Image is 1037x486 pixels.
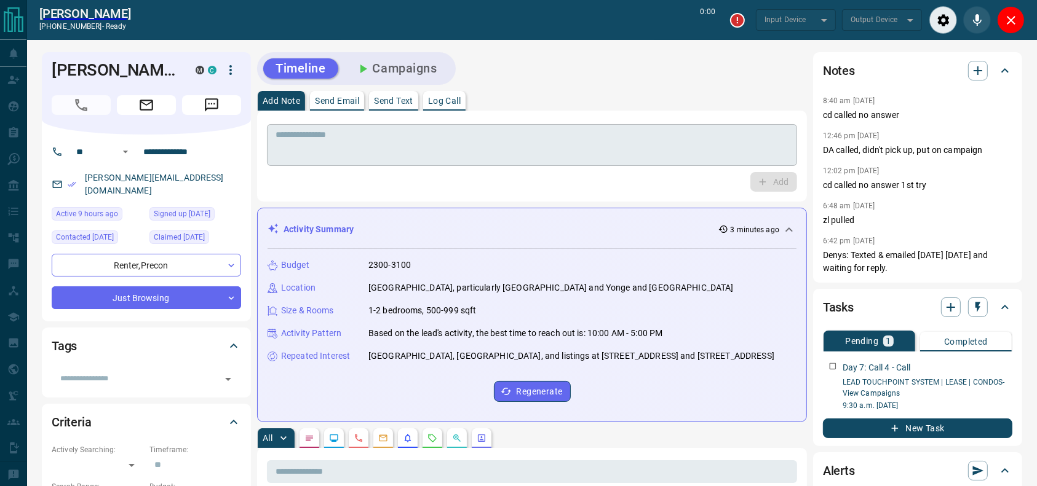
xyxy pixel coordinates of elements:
[428,96,461,105] p: Log Call
[52,412,92,432] h2: Criteria
[929,6,957,34] div: Audio Settings
[154,231,205,243] span: Claimed [DATE]
[196,66,204,74] div: mrloft.ca
[52,254,241,276] div: Renter , Precon
[823,109,1012,122] p: cd called no answer
[52,207,143,224] div: Tue Aug 12 2025
[68,180,76,189] svg: Email Verified
[52,286,241,309] div: Just Browsing
[843,400,1012,411] p: 9:30 a.m. [DATE]
[823,461,855,480] h2: Alerts
[845,337,878,345] p: Pending
[284,223,354,236] p: Activity Summary
[52,60,177,80] h1: [PERSON_NAME]
[823,297,854,317] h2: Tasks
[52,444,143,455] p: Actively Searching:
[354,433,364,443] svg: Calls
[823,179,1012,192] p: cd called no answer 1st try
[368,281,734,294] p: [GEOGRAPHIC_DATA], particularly [GEOGRAPHIC_DATA] and Yonge and [GEOGRAPHIC_DATA]
[368,350,774,363] p: [GEOGRAPHIC_DATA], [GEOGRAPHIC_DATA], and listings at [STREET_ADDRESS] and [STREET_ADDRESS]
[281,304,334,317] p: Size & Rooms
[823,214,1012,227] p: zl pulled
[154,208,210,220] span: Signed up [DATE]
[118,144,133,159] button: Open
[263,96,300,105] p: Add Note
[182,95,241,115] span: Message
[149,207,241,224] div: Tue Apr 06 2021
[477,433,487,443] svg: Agent Actions
[281,327,341,340] p: Activity Pattern
[452,433,462,443] svg: Opportunities
[263,434,272,442] p: All
[886,337,891,345] p: 1
[823,167,880,175] p: 12:02 pm [DATE]
[106,22,127,31] span: ready
[343,58,450,79] button: Campaigns
[731,224,779,235] p: 3 minutes ago
[823,456,1012,485] div: Alerts
[56,231,114,243] span: Contacted [DATE]
[281,281,316,294] p: Location
[149,444,241,455] p: Timeframe:
[220,370,237,388] button: Open
[374,96,413,105] p: Send Text
[208,66,217,74] div: condos.ca
[304,433,314,443] svg: Notes
[378,433,388,443] svg: Emails
[39,21,131,32] p: [PHONE_NUMBER] -
[52,95,111,115] span: Call
[268,218,797,241] div: Activity Summary3 minutes ago
[701,6,715,34] p: 0:00
[843,361,911,374] p: Day 7: Call 4 - Call
[281,350,350,363] p: Repeated Interest
[823,56,1012,85] div: Notes
[52,336,77,356] h2: Tags
[39,6,131,21] a: [PERSON_NAME]
[823,249,1012,275] p: Denys: Texted & emailed [DATE] [DATE] and waiting for reply.
[427,433,437,443] svg: Requests
[149,230,241,248] div: Sat Jul 05 2025
[823,61,855,80] h2: Notes
[281,259,309,272] p: Budget
[368,304,476,317] p: 1-2 bedrooms, 500-999 sqft
[52,331,241,361] div: Tags
[52,230,143,248] div: Fri Aug 08 2025
[823,131,880,140] p: 12:46 pm [DATE]
[52,407,241,437] div: Criteria
[823,292,1012,322] div: Tasks
[315,96,359,105] p: Send Email
[403,433,413,443] svg: Listing Alerts
[368,259,411,272] p: 2300-3100
[494,381,571,402] button: Regenerate
[263,58,338,79] button: Timeline
[117,95,176,115] span: Email
[823,237,875,245] p: 6:42 pm [DATE]
[823,202,875,210] p: 6:48 am [DATE]
[963,6,991,34] div: Mute
[823,96,875,105] p: 8:40 am [DATE]
[85,173,224,195] a: [PERSON_NAME][EMAIL_ADDRESS][DOMAIN_NAME]
[823,144,1012,157] p: DA called, didn't pick up, put on campaign
[823,418,1012,438] button: New Task
[329,433,339,443] svg: Lead Browsing Activity
[56,208,118,220] span: Active 9 hours ago
[997,6,1025,34] div: Close
[944,337,988,346] p: Completed
[368,327,662,340] p: Based on the lead's activity, the best time to reach out is: 10:00 AM - 5:00 PM
[843,378,1005,398] a: LEAD TOUCHPOINT SYSTEM | LEASE | CONDOS- View Campaigns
